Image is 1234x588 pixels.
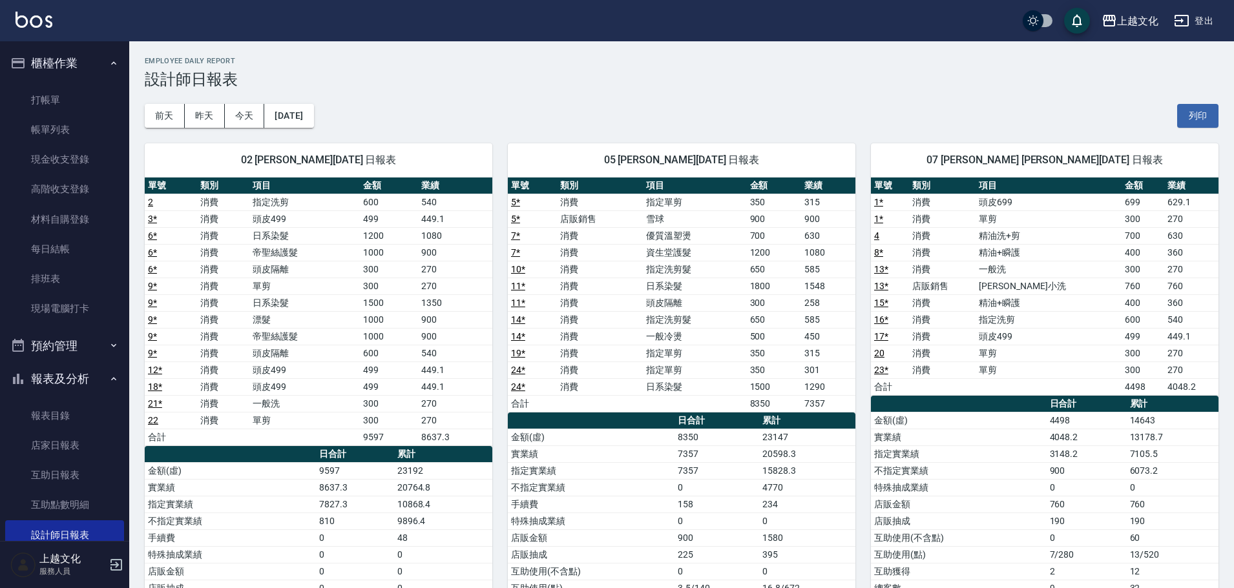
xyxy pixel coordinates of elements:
[747,177,801,194] th: 金額
[909,311,976,328] td: 消費
[801,278,855,294] td: 1548
[1122,361,1164,378] td: 300
[249,328,360,345] td: 帝聖絲護髮
[1169,9,1218,33] button: 登出
[197,361,249,378] td: 消費
[418,177,492,194] th: 業績
[16,12,52,28] img: Logo
[643,361,747,378] td: 指定單剪
[909,194,976,210] td: 消費
[1117,13,1158,29] div: 上越文化
[418,244,492,261] td: 900
[418,378,492,395] td: 449.1
[675,546,759,563] td: 225
[643,261,747,278] td: 指定洗剪髮
[747,328,801,345] td: 500
[249,261,360,278] td: 頭皮隔離
[643,194,747,210] td: 指定單剪
[1047,496,1127,512] td: 760
[1164,345,1218,361] td: 270
[5,174,124,204] a: 高階收支登錄
[5,490,124,520] a: 互助點數明細
[871,529,1047,546] td: 互助使用(不含點)
[508,546,675,563] td: 店販抽成
[976,261,1122,278] td: 一般洗
[249,177,360,194] th: 項目
[145,104,185,128] button: 前天
[976,294,1122,311] td: 精油+瞬護
[1177,104,1218,128] button: 列印
[360,177,418,194] th: 金額
[197,328,249,345] td: 消費
[197,345,249,361] td: 消費
[871,546,1047,563] td: 互助使用(點)
[360,328,418,345] td: 1000
[801,311,855,328] td: 585
[675,479,759,496] td: 0
[360,194,418,210] td: 600
[249,194,360,210] td: 指定洗剪
[316,546,394,563] td: 0
[145,429,197,445] td: 合計
[976,194,1122,210] td: 頭皮699
[508,177,557,194] th: 單號
[394,462,492,479] td: 23192
[197,412,249,429] td: 消費
[759,546,855,563] td: 395
[249,278,360,294] td: 單剪
[1164,261,1218,278] td: 270
[1127,496,1218,512] td: 760
[976,345,1122,361] td: 單剪
[1047,445,1127,462] td: 3148.2
[747,194,801,210] td: 350
[1122,194,1164,210] td: 699
[557,227,643,244] td: 消費
[148,197,153,207] a: 2
[801,244,855,261] td: 1080
[5,115,124,145] a: 帳單列表
[418,345,492,361] td: 540
[976,328,1122,345] td: 頭皮499
[871,412,1047,429] td: 金額(虛)
[508,563,675,580] td: 互助使用(不含點)
[801,261,855,278] td: 585
[1127,512,1218,529] td: 190
[360,278,418,294] td: 300
[557,345,643,361] td: 消費
[1164,294,1218,311] td: 360
[643,345,747,361] td: 指定單剪
[747,311,801,328] td: 650
[1164,227,1218,244] td: 630
[394,512,492,529] td: 9896.4
[675,462,759,479] td: 7357
[759,429,855,445] td: 23147
[1164,278,1218,294] td: 760
[557,194,643,210] td: 消費
[801,194,855,210] td: 315
[759,479,855,496] td: 4770
[801,395,855,412] td: 7357
[197,244,249,261] td: 消費
[145,57,1218,65] h2: Employee Daily Report
[418,227,492,244] td: 1080
[874,348,884,358] a: 20
[759,512,855,529] td: 0
[197,177,249,194] th: 類別
[418,361,492,378] td: 449.1
[871,378,909,395] td: 合計
[508,445,675,462] td: 實業績
[316,529,394,546] td: 0
[394,479,492,496] td: 20764.8
[909,361,976,378] td: 消費
[249,311,360,328] td: 漂髮
[145,546,316,563] td: 特殊抽成業績
[1127,412,1218,429] td: 14643
[5,205,124,234] a: 材料自購登錄
[360,378,418,395] td: 499
[1122,345,1164,361] td: 300
[360,244,418,261] td: 1000
[643,311,747,328] td: 指定洗剪髮
[1127,396,1218,412] th: 累計
[508,512,675,529] td: 特殊抽成業績
[557,244,643,261] td: 消費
